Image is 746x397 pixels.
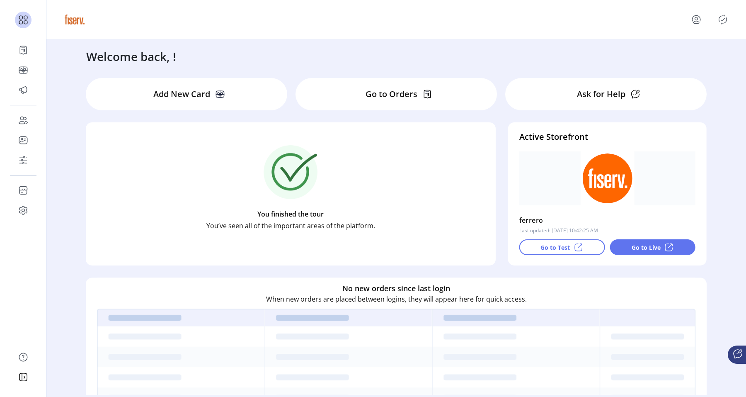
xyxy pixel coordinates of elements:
img: logo [63,8,86,31]
p: When new orders are placed between logins, they will appear here for quick access. [266,294,527,304]
p: Last updated: [DATE] 10:42:25 AM [519,227,598,234]
button: menu [680,10,716,29]
button: Publisher Panel [716,13,729,26]
h4: Active Storefront [519,131,695,143]
p: ferrero [519,214,543,227]
p: Ask for Help [577,88,625,100]
p: Go to Live [632,243,661,252]
p: Go to Test [540,243,570,252]
p: You’ve seen all of the important areas of the platform. [206,221,375,231]
p: You finished the tour [257,209,324,219]
h3: Welcome back, ! [86,48,176,65]
h6: No new orders since last login [342,283,450,294]
p: Go to Orders [366,88,417,100]
p: Add New Card [153,88,210,100]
